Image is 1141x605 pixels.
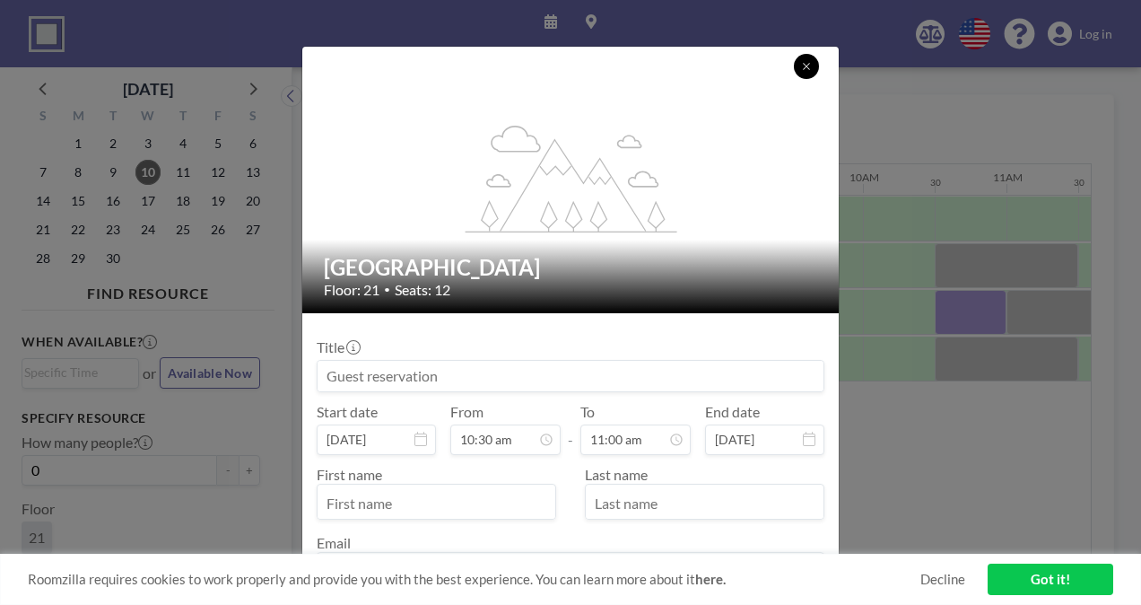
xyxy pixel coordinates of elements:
[920,571,965,588] a: Decline
[585,466,648,483] label: Last name
[324,281,379,299] span: Floor: 21
[695,571,726,587] a: here.
[318,361,823,391] input: Guest reservation
[318,488,555,519] input: First name
[705,403,760,421] label: End date
[466,124,677,232] g: flex-grow: 1.2;
[324,254,819,281] h2: [GEOGRAPHIC_DATA]
[450,403,483,421] label: From
[580,403,595,421] label: To
[317,534,351,551] label: Email
[317,338,359,356] label: Title
[586,488,823,519] input: Last name
[384,283,390,296] span: •
[317,403,378,421] label: Start date
[568,409,573,449] span: -
[988,564,1113,595] a: Got it!
[317,466,382,483] label: First name
[395,281,450,299] span: Seats: 12
[28,571,920,588] span: Roomzilla requires cookies to work properly and provide you with the best experience. You can lea...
